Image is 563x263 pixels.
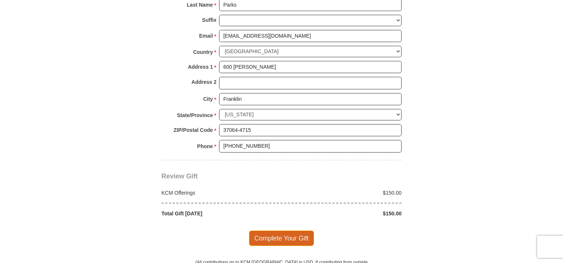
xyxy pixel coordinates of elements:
[188,62,213,72] strong: Address 1
[249,230,314,246] span: Complete Your Gift
[281,189,406,197] div: $150.00
[197,141,213,151] strong: Phone
[203,94,213,104] strong: City
[158,189,282,197] div: KCM Offerings
[161,173,198,180] span: Review Gift
[158,210,282,217] div: Total Gift [DATE]
[281,210,406,217] div: $150.00
[191,77,216,87] strong: Address 2
[177,110,213,120] strong: State/Province
[199,31,213,41] strong: Email
[202,15,216,25] strong: Suffix
[193,47,213,57] strong: Country
[174,125,213,135] strong: ZIP/Postal Code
